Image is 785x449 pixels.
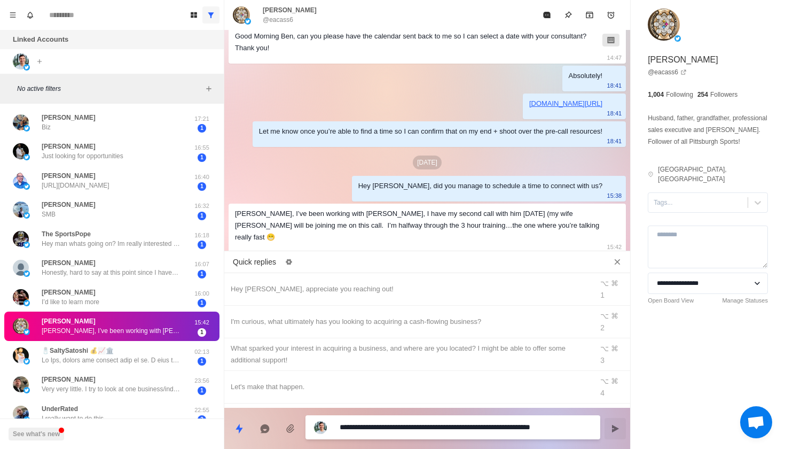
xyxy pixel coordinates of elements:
[23,242,30,248] img: picture
[231,316,586,328] div: I'm curious, what ultimately has you looking to acquiring a cash-flowing business?
[13,53,29,69] img: picture
[189,231,215,240] p: 16:18
[202,82,215,95] button: Add filters
[42,326,180,336] p: [PERSON_NAME], I’ve been working with [PERSON_NAME], I have my second call with him [DATE] (my wi...
[607,80,622,91] p: 18:41
[558,4,579,26] button: Pin
[4,6,21,24] button: Menu
[23,125,30,131] img: picture
[280,253,297,270] button: Edit quick replies
[13,318,29,334] img: picture
[198,328,206,337] span: 1
[42,239,180,249] p: Hey man whats going on? Im really interested in buying a business and trying to change my life ar...
[259,126,602,137] div: Let me know once you’re able to find a time so I can confirm that on my end + shoot over the pre-...
[648,67,687,77] a: @eacass6
[263,5,317,15] p: [PERSON_NAME]
[13,34,68,45] p: Linked Accounts
[648,90,664,99] p: 1,004
[42,375,96,384] p: [PERSON_NAME]
[42,142,96,151] p: [PERSON_NAME]
[648,296,694,305] a: Open Board View
[13,289,29,305] img: picture
[198,182,206,191] span: 1
[198,415,206,424] span: 2
[235,30,602,54] div: Good Morning Ben, can you please have the calendar sent back to me so I can select a date with yo...
[263,15,293,25] p: @eacass6
[42,122,51,132] p: Biz
[607,190,622,202] p: 15:38
[605,418,626,439] button: Send message
[189,406,215,415] p: 22:55
[23,300,30,306] img: picture
[13,173,29,189] img: picture
[13,376,29,392] img: picture
[314,421,327,434] img: picture
[189,143,215,152] p: 16:55
[42,355,180,365] p: Lo Ips, dolors ame consect adip el se. D eius te Incidi Utlabo, Etdolorema, ali E adminim ve qui ...
[42,346,114,355] p: 🧂SaltySatoshi 💰📈🏛️
[600,277,624,301] div: ⌥ ⌘ 1
[233,257,276,268] p: Quick replies
[42,151,123,161] p: Just looking for opportunities
[600,310,624,334] div: ⌥ ⌘ 2
[648,112,768,148] p: Husband, father, grandfather, professional sales executive and [PERSON_NAME]. Follower of all Pit...
[235,208,602,243] div: [PERSON_NAME], I’ve been working with [PERSON_NAME], I have my second call with him [DATE] (my wi...
[607,107,622,119] p: 18:41
[198,299,206,307] span: 1
[23,387,30,393] img: picture
[189,202,215,211] p: 16:32
[202,6,219,24] button: Show all conversations
[9,428,64,440] button: See what's new
[23,416,30,423] img: picture
[198,153,206,162] span: 1
[536,4,558,26] button: Mark as read
[198,386,206,395] span: 1
[42,229,91,239] p: The SportsPope
[42,404,78,414] p: UnderRated
[231,381,586,393] div: Let's make that happen.
[280,418,301,439] button: Add media
[189,318,215,327] p: 15:42
[42,288,96,297] p: [PERSON_NAME]
[569,70,603,82] div: Absolutely!
[600,343,624,366] div: ⌥ ⌘ 3
[13,231,29,247] img: picture
[13,260,29,276] img: picture
[13,114,29,130] img: picture
[17,84,202,94] p: No active filters
[198,270,206,278] span: 1
[607,52,622,64] p: 14:47
[740,406,772,438] a: Open chat
[607,241,622,253] p: 15:42
[233,6,250,24] img: picture
[13,143,29,159] img: picture
[254,418,276,439] button: Reply with AI
[198,241,206,249] span: 1
[42,268,180,277] p: Honestly, hard to say at this point since I haven’t actually started the process yet other than v...
[42,210,56,219] p: SMB
[189,289,215,298] p: 16:00
[198,124,206,133] span: 1
[198,357,206,366] span: 1
[33,55,46,68] button: Add account
[189,376,215,385] p: 23:56
[648,9,680,41] img: picture
[23,64,30,71] img: picture
[42,181,109,190] p: [URL][DOMAIN_NAME]
[42,171,96,181] p: [PERSON_NAME]
[23,270,30,277] img: picture
[697,90,708,99] p: 254
[600,4,622,26] button: Add reminder
[231,283,586,295] div: Hey [PERSON_NAME], appreciate you reaching out!
[13,347,29,363] img: picture
[42,200,96,210] p: [PERSON_NAME]
[42,258,96,268] p: [PERSON_NAME]
[579,4,600,26] button: Archive
[21,6,38,24] button: Notifications
[23,212,30,219] img: picture
[189,347,215,357] p: 02:13
[42,297,99,307] p: I’d like to learn more
[609,253,626,270] button: Close quick replies
[13,406,29,422] img: picture
[710,90,737,99] p: Followers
